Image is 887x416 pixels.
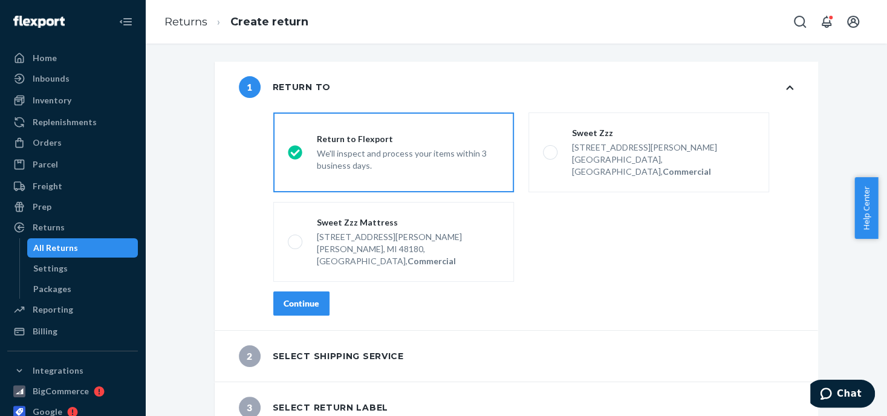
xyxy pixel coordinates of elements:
[788,10,812,34] button: Open Search Box
[854,177,878,239] button: Help Center
[284,297,319,310] div: Continue
[33,94,71,106] div: Inventory
[33,365,83,377] div: Integrations
[7,155,138,174] a: Parcel
[7,48,138,68] a: Home
[7,322,138,341] a: Billing
[230,15,308,28] a: Create return
[33,180,62,192] div: Freight
[572,141,755,154] div: [STREET_ADDRESS][PERSON_NAME]
[7,382,138,401] a: BigCommerce
[7,361,138,380] button: Integrations
[33,325,57,337] div: Billing
[33,52,57,64] div: Home
[273,291,330,316] button: Continue
[33,385,89,397] div: BigCommerce
[33,73,70,85] div: Inbounds
[33,242,78,254] div: All Returns
[7,112,138,132] a: Replenishments
[33,116,97,128] div: Replenishments
[317,216,499,229] div: Sweet Zzz Mattress
[114,10,138,34] button: Close Navigation
[33,158,58,171] div: Parcel
[810,380,875,410] iframe: Opens a widget where you can chat to one of our agents
[408,256,456,266] strong: Commercial
[27,238,138,258] a: All Returns
[317,231,499,243] div: [STREET_ADDRESS][PERSON_NAME]
[239,345,404,367] div: Select shipping service
[7,91,138,110] a: Inventory
[317,145,499,172] div: We'll inspect and process your items within 3 business days.
[27,279,138,299] a: Packages
[239,345,261,367] span: 2
[663,166,711,177] strong: Commercial
[164,15,207,28] a: Returns
[572,127,755,139] div: Sweet Zzz
[7,69,138,88] a: Inbounds
[155,4,318,40] ol: breadcrumbs
[814,10,839,34] button: Open notifications
[33,137,62,149] div: Orders
[239,76,261,98] span: 1
[7,218,138,237] a: Returns
[33,304,73,316] div: Reporting
[33,283,71,295] div: Packages
[7,300,138,319] a: Reporting
[27,259,138,278] a: Settings
[572,154,755,178] div: [GEOGRAPHIC_DATA], [GEOGRAPHIC_DATA],
[239,76,331,98] div: Return to
[7,177,138,196] a: Freight
[317,133,499,145] div: Return to Flexport
[33,262,68,275] div: Settings
[33,201,51,213] div: Prep
[7,197,138,216] a: Prep
[33,221,65,233] div: Returns
[7,133,138,152] a: Orders
[841,10,865,34] button: Open account menu
[317,243,499,267] div: [PERSON_NAME], MI 48180, [GEOGRAPHIC_DATA],
[13,16,65,28] img: Flexport logo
